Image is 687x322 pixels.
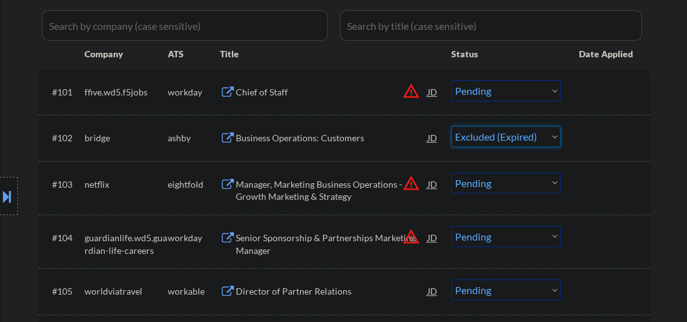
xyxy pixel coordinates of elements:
div: JD [426,126,439,149]
div: Director of Partner Relations [236,285,428,298]
div: Date Applied [579,48,635,60]
div: Senior Sponsorship & Partnerships Marketing Manager [236,232,428,256]
button: warning_amber [402,82,420,100]
input: Search by company (case sensitive) [42,10,328,41]
div: Title [220,48,439,60]
div: JD [426,279,439,302]
div: JD [426,226,439,249]
div: ATS [168,48,220,60]
button: warning_amber [402,174,420,192]
div: Business Operations: Customers [236,132,428,144]
div: Company [85,48,168,60]
input: Search by title (case sensitive) [340,10,642,41]
div: JD [426,80,439,103]
button: warning_amber [402,228,420,246]
div: Status [451,42,561,65]
div: Manager, Marketing Business Operations - Growth Marketing & Strategy [236,178,428,203]
div: Chief of Staff [236,86,428,99]
div: JD [426,172,439,195]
